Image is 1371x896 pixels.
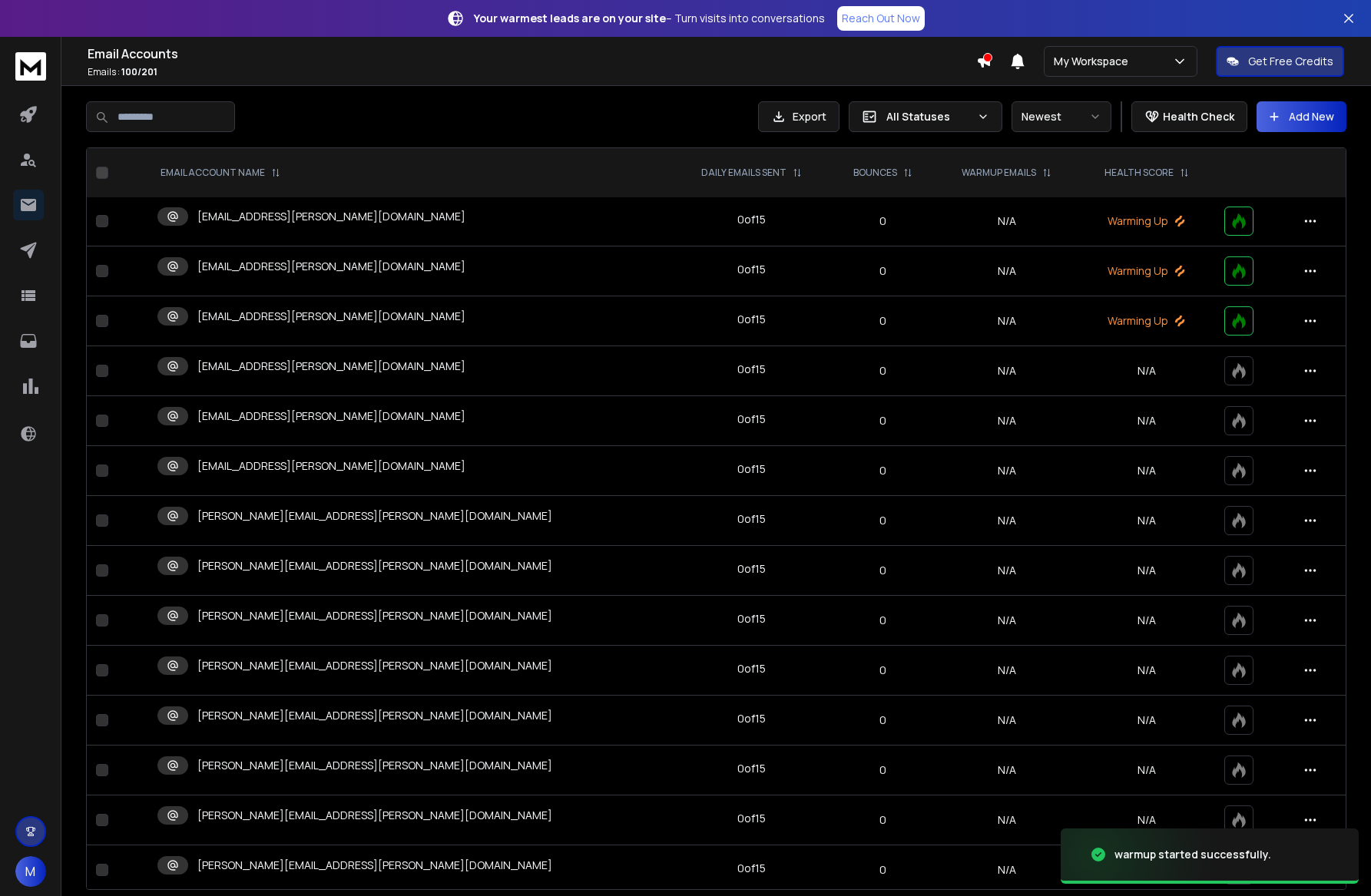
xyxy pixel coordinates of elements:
span: 100 / 201 [121,65,157,78]
td: N/A [935,795,1078,845]
p: [EMAIL_ADDRESS][PERSON_NAME][DOMAIN_NAME] [197,209,465,224]
div: 0 of 15 [737,312,766,327]
div: EMAIL ACCOUNT NAME [161,167,280,179]
p: 0 [839,713,926,728]
div: 0 of 15 [737,761,766,776]
p: [EMAIL_ADDRESS][PERSON_NAME][DOMAIN_NAME] [197,259,465,274]
p: [EMAIL_ADDRESS][PERSON_NAME][DOMAIN_NAME] [197,408,465,424]
p: 0 [839,463,926,478]
button: Export [758,101,839,132]
td: N/A [935,845,1078,895]
p: N/A [1088,713,1206,728]
p: 0 [839,563,926,578]
p: N/A [1088,613,1206,628]
p: HEALTH SCORE [1104,167,1174,179]
p: Emails : [88,66,976,78]
p: 0 [839,862,926,878]
td: N/A [935,496,1078,546]
p: WARMUP EMAILS [962,167,1036,179]
p: 0 [839,812,926,828]
div: 0 of 15 [737,611,766,627]
td: N/A [935,546,1078,596]
td: N/A [935,696,1078,746]
div: 0 of 15 [737,212,766,227]
td: N/A [935,646,1078,696]
p: [PERSON_NAME][EMAIL_ADDRESS][PERSON_NAME][DOMAIN_NAME] [197,608,552,623]
div: 0 of 15 [737,561,766,577]
td: N/A [935,746,1078,795]
td: N/A [935,446,1078,496]
p: Warming Up [1088,213,1206,229]
h1: Email Accounts [88,45,976,63]
td: N/A [935,346,1078,396]
button: Health Check [1131,101,1247,132]
p: Get Free Credits [1248,54,1333,69]
p: [PERSON_NAME][EMAIL_ADDRESS][PERSON_NAME][DOMAIN_NAME] [197,758,552,773]
p: 0 [839,363,926,379]
div: 0 of 15 [737,511,766,527]
p: – Turn visits into conversations [474,11,825,26]
td: N/A [935,596,1078,646]
div: 0 of 15 [737,262,766,277]
p: 0 [839,213,926,229]
a: Reach Out Now [837,6,925,31]
p: Reach Out Now [842,11,920,26]
p: N/A [1088,513,1206,528]
p: 0 [839,613,926,628]
p: Warming Up [1088,263,1206,279]
div: 0 of 15 [737,362,766,377]
p: Warming Up [1088,313,1206,329]
p: N/A [1088,762,1206,778]
div: 0 of 15 [737,412,766,427]
div: 0 of 15 [737,711,766,726]
p: [PERSON_NAME][EMAIL_ADDRESS][PERSON_NAME][DOMAIN_NAME] [197,808,552,823]
p: N/A [1088,413,1206,428]
button: Add New [1257,101,1346,132]
p: N/A [1088,363,1206,379]
img: logo [15,52,46,81]
button: Get Free Credits [1216,46,1344,77]
p: [PERSON_NAME][EMAIL_ADDRESS][PERSON_NAME][DOMAIN_NAME] [197,708,552,723]
p: 0 [839,762,926,778]
td: N/A [935,246,1078,296]
div: 0 of 15 [737,461,766,477]
p: 0 [839,313,926,329]
p: 0 [839,413,926,428]
p: [PERSON_NAME][EMAIL_ADDRESS][PERSON_NAME][DOMAIN_NAME] [197,658,552,673]
p: N/A [1088,812,1206,828]
div: 0 of 15 [737,811,766,826]
p: My Workspace [1054,54,1134,69]
p: N/A [1088,463,1206,478]
div: 0 of 15 [737,861,766,876]
td: N/A [935,396,1078,446]
p: [EMAIL_ADDRESS][PERSON_NAME][DOMAIN_NAME] [197,309,465,324]
p: [PERSON_NAME][EMAIL_ADDRESS][PERSON_NAME][DOMAIN_NAME] [197,858,552,873]
td: N/A [935,296,1078,346]
p: Health Check [1163,109,1234,124]
button: M [15,856,46,887]
p: [EMAIL_ADDRESS][PERSON_NAME][DOMAIN_NAME] [197,458,465,474]
div: 0 of 15 [737,661,766,676]
p: 0 [839,663,926,678]
p: [PERSON_NAME][EMAIL_ADDRESS][PERSON_NAME][DOMAIN_NAME] [197,558,552,574]
p: N/A [1088,663,1206,678]
p: [EMAIL_ADDRESS][PERSON_NAME][DOMAIN_NAME] [197,359,465,374]
button: Newest [1012,101,1111,132]
p: DAILY EMAILS SENT [701,167,787,179]
p: 0 [839,263,926,279]
p: All Statuses [886,109,971,124]
p: N/A [1088,563,1206,578]
p: BOUNCES [853,167,897,179]
strong: Your warmest leads are on your site [474,11,666,25]
div: warmup started successfully. [1114,847,1271,862]
p: 0 [839,513,926,528]
p: [PERSON_NAME][EMAIL_ADDRESS][PERSON_NAME][DOMAIN_NAME] [197,508,552,524]
td: N/A [935,197,1078,246]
